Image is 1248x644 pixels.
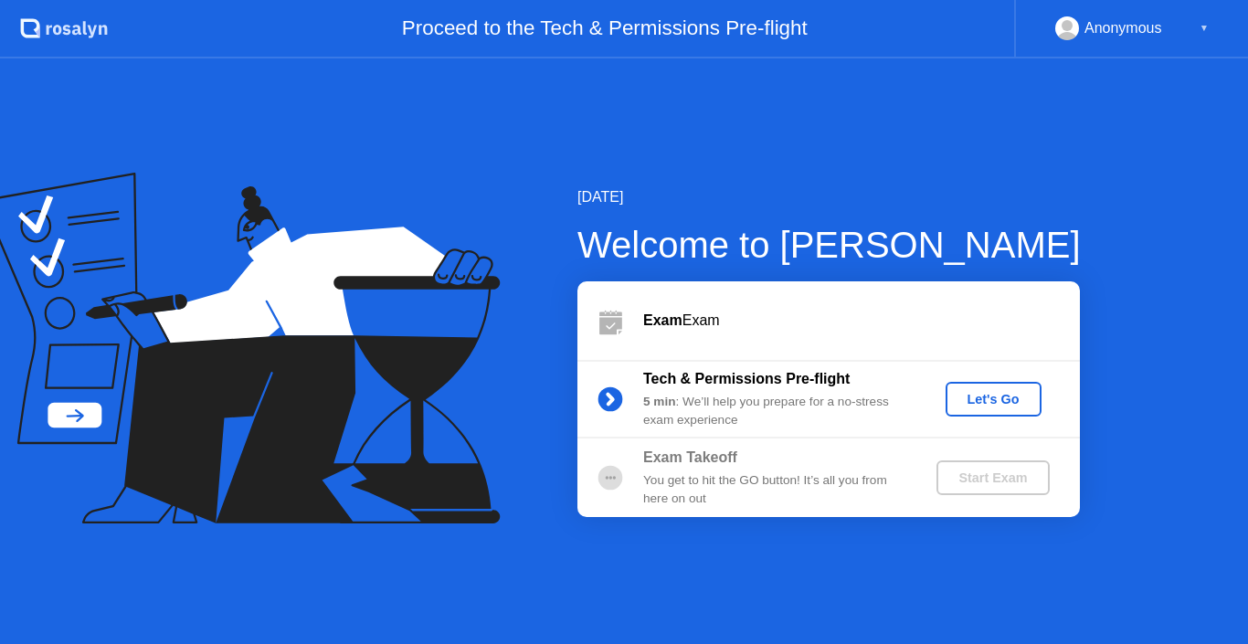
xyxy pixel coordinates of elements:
[643,310,1080,332] div: Exam
[946,382,1042,417] button: Let's Go
[643,471,906,509] div: You get to hit the GO button! It’s all you from here on out
[643,395,676,408] b: 5 min
[643,371,850,386] b: Tech & Permissions Pre-flight
[1200,16,1209,40] div: ▼
[936,460,1049,495] button: Start Exam
[643,312,682,328] b: Exam
[577,217,1081,272] div: Welcome to [PERSON_NAME]
[643,393,906,430] div: : We’ll help you prepare for a no-stress exam experience
[944,470,1042,485] div: Start Exam
[1084,16,1162,40] div: Anonymous
[577,186,1081,208] div: [DATE]
[953,392,1034,406] div: Let's Go
[643,449,737,465] b: Exam Takeoff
